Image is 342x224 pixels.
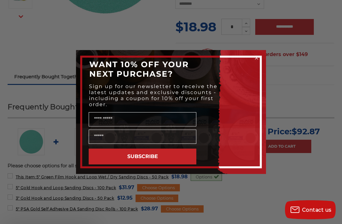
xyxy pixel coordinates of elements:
button: SUBSCRIBE [89,149,196,164]
span: WANT 10% OFF YOUR NEXT PURCHASE? [89,60,189,79]
span: Sign up for our newsletter to receive the latest updates and exclusive discounts - including a co... [89,83,218,107]
input: Email [89,130,196,144]
span: Contact us [302,207,332,213]
button: Contact us [285,200,336,219]
button: Close dialog [253,55,260,61]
